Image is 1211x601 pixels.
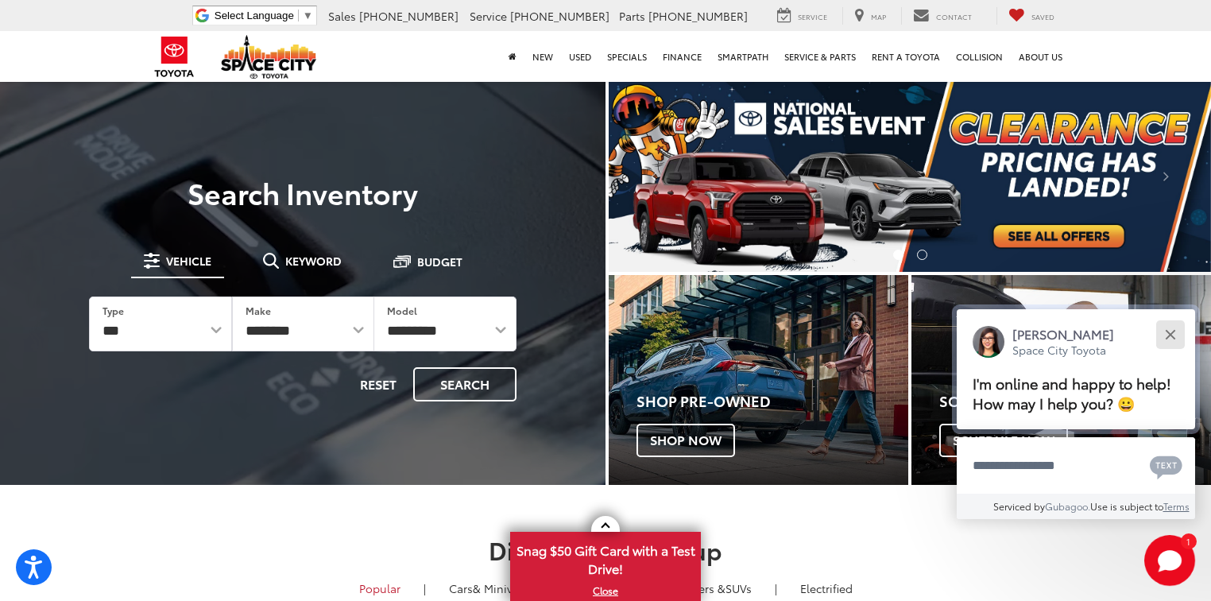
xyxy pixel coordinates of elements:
a: Finance [655,31,710,82]
span: Service [798,11,827,21]
li: Go to slide number 1. [893,250,903,260]
div: Toyota [911,275,1211,485]
span: Schedule Now [939,424,1068,457]
a: Collision [948,31,1011,82]
span: Service [470,8,507,24]
a: Home [501,31,524,82]
div: carousel slide number 1 of 2 [609,79,1211,272]
p: [PERSON_NAME] [1012,325,1114,343]
a: Contact [901,7,984,25]
li: | [420,580,430,596]
a: New [524,31,561,82]
span: Budget [417,256,462,267]
a: Rent a Toyota [864,31,948,82]
img: Space City Toyota [221,35,316,79]
div: Toyota [609,275,908,485]
span: [PHONE_NUMBER] [510,8,609,24]
a: Map [842,7,898,25]
label: Make [246,304,271,317]
a: Schedule Service Schedule Now [911,275,1211,485]
img: Toyota [145,31,204,83]
span: Serviced by [993,499,1045,513]
li: | [771,580,781,596]
button: Click to view previous picture. [609,111,699,240]
a: About Us [1011,31,1070,82]
label: Type [103,304,124,317]
span: Select Language [215,10,294,21]
span: ​ [298,10,299,21]
span: Keyword [285,255,342,266]
span: Shop Now [636,424,735,457]
label: Model [387,304,417,317]
span: I'm online and happy to help! How may I help you? 😀 [973,373,1171,413]
span: Vehicle [166,255,211,266]
a: Service [765,7,839,25]
a: Select Language​ [215,10,313,21]
li: Go to slide number 2. [917,250,927,260]
a: Terms [1163,499,1190,513]
h4: Shop Pre-Owned [636,394,908,409]
span: Snag $50 Gift Card with a Test Drive! [512,533,699,582]
button: Toggle Chat Window [1144,535,1195,586]
a: Service & Parts [776,31,864,82]
span: [PHONE_NUMBER] [359,8,458,24]
span: 1 [1186,537,1190,545]
button: Reset [346,367,410,401]
a: SmartPath [710,31,776,82]
span: Use is subject to [1090,499,1163,513]
a: Specials [599,31,655,82]
span: Map [871,11,886,21]
textarea: Type your message [957,437,1195,494]
span: Sales [328,8,356,24]
span: Saved [1031,11,1054,21]
span: ▼ [303,10,313,21]
svg: Start Chat [1144,535,1195,586]
div: Close[PERSON_NAME]Space City ToyotaI'm online and happy to help! How may I help you? 😀Type your m... [957,309,1195,519]
button: Chat with SMS [1145,448,1187,483]
section: Carousel section with vehicle pictures - may contain disclaimers. [609,79,1211,272]
button: Close [1153,317,1187,351]
p: Space City Toyota [1012,343,1114,358]
button: Search [413,367,517,401]
h3: Search Inventory [67,176,539,208]
a: Gubagoo. [1045,499,1090,513]
span: Parts [619,8,645,24]
img: Clearance Pricing Has Landed [609,79,1211,272]
button: Click to view next picture. [1120,111,1211,240]
a: Shop Pre-Owned Shop Now [609,275,908,485]
h4: Schedule Service [939,394,1211,409]
a: My Saved Vehicles [996,7,1066,25]
span: [PHONE_NUMBER] [648,8,748,24]
h2: Discover Our Lineup [45,537,1166,563]
span: Contact [936,11,972,21]
a: Used [561,31,599,82]
span: & Minivan [473,580,526,596]
svg: Text [1150,454,1182,479]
